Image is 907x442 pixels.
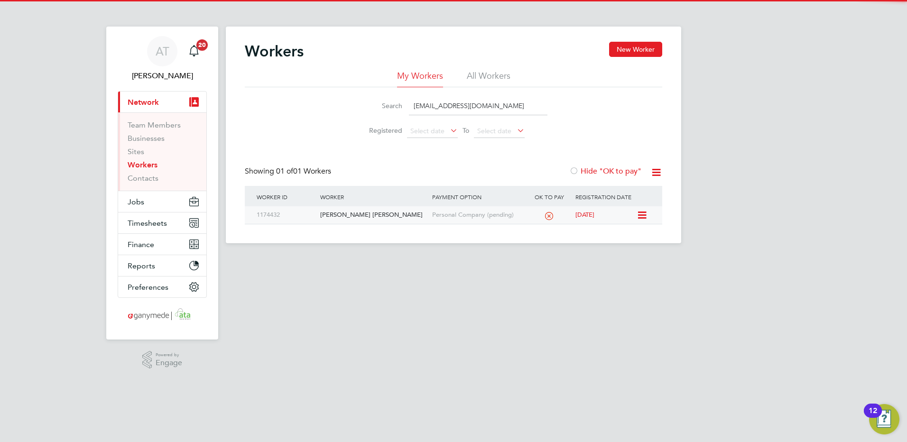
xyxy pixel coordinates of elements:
a: 1174432[PERSON_NAME] [PERSON_NAME]Personal Company (pending)[DATE] [254,206,637,214]
span: 20 [196,39,208,51]
button: Jobs [118,191,206,212]
span: Timesheets [128,219,167,228]
div: [PERSON_NAME] [PERSON_NAME] [318,206,429,224]
h2: Workers [245,42,304,61]
span: Select date [410,127,444,135]
div: 1174432 [254,206,318,224]
a: Team Members [128,120,181,129]
input: Name, email or phone number [409,97,547,115]
label: Hide "OK to pay" [569,166,641,176]
button: Open Resource Center, 12 new notifications [869,404,899,434]
div: Worker [318,186,429,208]
span: Angie Taylor [118,70,207,82]
div: Personal Company (pending) [430,206,526,224]
div: Payment Option [430,186,526,208]
div: 12 [869,411,877,423]
li: All Workers [467,70,510,87]
label: Registered [360,126,402,135]
a: Workers [128,160,157,169]
span: Network [128,98,159,107]
span: [DATE] [575,211,594,219]
div: Network [118,112,206,191]
span: Finance [128,240,154,249]
span: Powered by [156,351,182,359]
nav: Main navigation [106,27,218,340]
span: Engage [156,359,182,367]
a: Go to home page [118,307,207,322]
label: Search [360,101,402,110]
div: Registration Date [573,186,653,208]
div: Showing [245,166,333,176]
span: Preferences [128,283,168,292]
li: My Workers [397,70,443,87]
span: AT [156,45,169,57]
button: Preferences [118,276,206,297]
button: Network [118,92,206,112]
span: To [460,124,472,137]
a: 20 [185,36,204,66]
a: Businesses [128,134,165,143]
span: Select date [477,127,511,135]
span: Jobs [128,197,144,206]
button: Reports [118,255,206,276]
a: Sites [128,147,144,156]
div: Worker ID [254,186,318,208]
button: Timesheets [118,212,206,233]
span: 01 Workers [276,166,331,176]
span: Reports [128,261,155,270]
span: 01 of [276,166,293,176]
a: Powered byEngage [142,351,183,369]
div: OK to pay [525,186,573,208]
a: Contacts [128,174,158,183]
img: ganymedesolutions-logo-retina.png [125,307,200,322]
button: New Worker [609,42,662,57]
a: AT[PERSON_NAME] [118,36,207,82]
button: Finance [118,234,206,255]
